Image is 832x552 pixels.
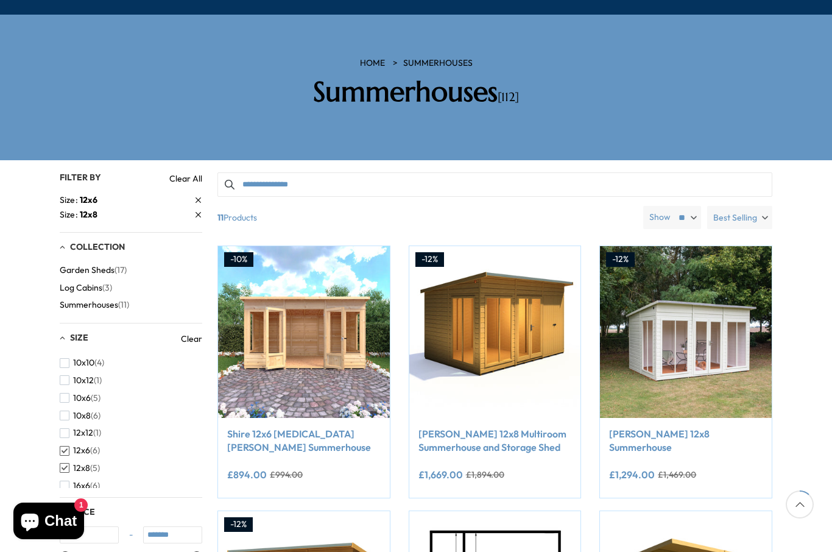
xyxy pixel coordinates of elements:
span: Summerhouses [60,300,118,310]
span: (11) [118,300,129,310]
span: Collection [70,241,125,252]
span: 12x8 [73,463,90,473]
a: Clear [181,333,202,345]
ins: £894.00 [227,470,267,479]
span: Garden Sheds [60,265,115,275]
span: 10x6 [73,393,91,403]
ins: £1,294.00 [609,470,655,479]
span: Size [60,194,80,207]
span: 16x6 [73,481,90,491]
span: (17) [115,265,127,275]
h2: Summerhouses [242,76,590,108]
button: 10x8 [60,407,100,425]
span: (6) [91,411,100,421]
span: (5) [90,463,100,473]
a: [PERSON_NAME] 12x8 Multiroom Summerhouse and Storage Shed [418,427,572,455]
span: 12x12 [73,428,93,438]
div: -12% [606,252,635,267]
inbox-online-store-chat: Shopify online store chat [10,503,88,542]
label: Best Selling [707,206,772,229]
del: £994.00 [270,470,303,479]
span: 12x6 [73,445,90,456]
div: -12% [415,252,444,267]
button: 12x6 [60,442,100,459]
span: [112] [498,90,519,105]
button: Garden Sheds (17) [60,261,127,279]
input: Search products [217,172,772,197]
span: Size [70,332,88,343]
button: 10x12 [60,372,102,389]
a: HOME [360,57,385,69]
span: (6) [90,481,100,491]
del: £1,469.00 [658,470,696,479]
span: - [119,529,143,541]
span: Products [213,206,638,229]
button: Log Cabins (3) [60,279,112,297]
div: -12% [224,517,253,532]
a: [PERSON_NAME] 12x8 Summerhouse [609,427,763,455]
button: 10x6 [60,389,100,407]
span: Log Cabins [60,283,102,293]
a: Clear All [169,172,202,185]
span: (4) [94,358,104,368]
a: Summerhouses [403,57,473,69]
span: Size [60,208,80,221]
span: 12x8 [80,209,97,220]
span: Filter By [60,172,101,183]
span: 10x8 [73,411,91,421]
span: 12x6 [80,194,97,205]
button: Summerhouses (11) [60,296,129,314]
button: 12x12 [60,424,101,442]
span: (6) [90,445,100,456]
input: Min value [60,526,119,543]
span: (3) [102,283,112,293]
img: Shire Lela 12x8 Multiroom Summerhouse and Storage Shed - Best Shed [409,246,581,418]
button: 12x8 [60,459,100,477]
span: (5) [91,393,100,403]
span: Best Selling [713,206,757,229]
button: 16x6 [60,477,100,495]
input: Max value [143,526,202,543]
a: Shire 12x6 [MEDICAL_DATA][PERSON_NAME] Summerhouse [227,427,381,455]
b: 11 [217,206,224,229]
label: Show [649,211,671,224]
button: 10x10 [60,354,104,372]
del: £1,894.00 [466,470,504,479]
div: -10% [224,252,253,267]
span: (1) [93,428,101,438]
span: 10x10 [73,358,94,368]
span: 10x12 [73,375,94,386]
ins: £1,669.00 [418,470,463,479]
span: (1) [94,375,102,386]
